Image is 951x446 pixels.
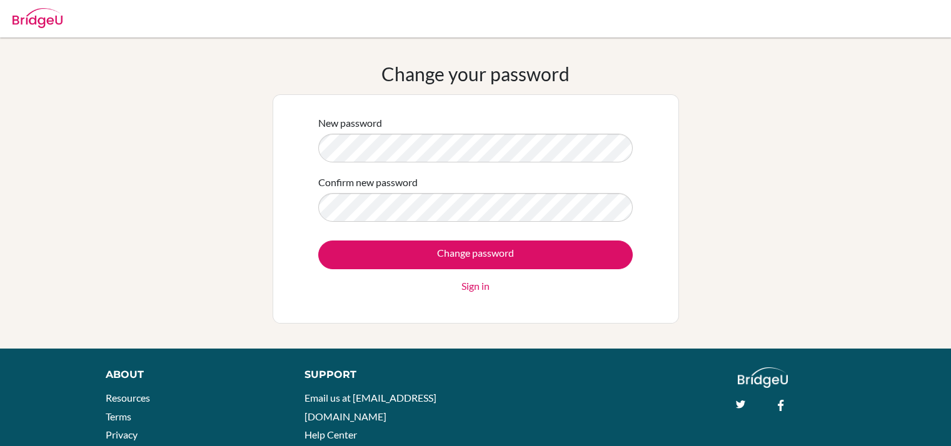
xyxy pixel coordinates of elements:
img: logo_white@2x-f4f0deed5e89b7ecb1c2cc34c3e3d731f90f0f143d5ea2071677605dd97b5244.png [738,367,788,388]
h1: Change your password [381,62,570,85]
img: Bridge-U [13,8,63,28]
div: About [106,367,276,382]
a: Help Center [304,429,357,440]
label: Confirm new password [318,175,418,190]
input: Change password [318,240,633,269]
a: Privacy [106,429,138,440]
label: New password [318,116,382,131]
a: Terms [106,410,131,422]
a: Sign in [461,279,490,294]
a: Email us at [EMAIL_ADDRESS][DOMAIN_NAME] [304,392,436,422]
div: Support [304,367,462,382]
a: Resources [106,392,150,404]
